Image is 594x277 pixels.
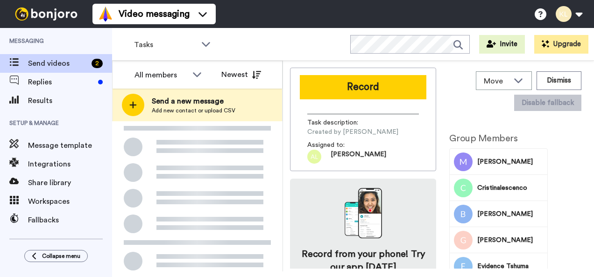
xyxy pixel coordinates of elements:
[484,76,509,87] span: Move
[477,183,544,193] span: Cristinalescenco
[537,71,581,90] button: Dismiss
[477,157,544,166] span: [PERSON_NAME]
[479,35,525,54] button: Invite
[477,209,544,219] span: [PERSON_NAME]
[28,159,112,170] span: Integrations
[307,140,373,150] span: Assigned to:
[98,7,113,21] img: vm-color.svg
[454,257,473,276] img: Image of Evidence Tshuma
[214,65,268,84] button: Newest
[28,196,112,207] span: Workspaces
[24,250,88,262] button: Collapse menu
[307,118,373,127] span: Task description :
[134,39,197,50] span: Tasks
[28,95,112,106] span: Results
[28,140,112,151] span: Message template
[42,252,80,260] span: Collapse menu
[454,179,473,197] img: Image of Cristinalescenco
[299,248,427,274] h4: Record from your phone! Try our app [DATE]
[477,262,544,271] span: Evidence Tshuma
[28,177,112,188] span: Share library
[449,133,548,144] h2: Group Members
[454,152,473,171] img: Image of Maria Chockolakova
[11,7,81,21] img: bj-logo-header-white.svg
[300,75,426,99] button: Record
[119,7,190,21] span: Video messaging
[534,35,588,54] button: Upgrade
[92,59,103,68] div: 2
[152,96,235,107] span: Send a new message
[307,127,398,137] span: Created by [PERSON_NAME]
[152,107,235,114] span: Add new contact or upload CSV
[454,231,473,249] img: Image of Gladys Pamire
[28,215,112,226] span: Fallbacks
[454,205,473,223] img: Image of Zubairu Mustapha
[28,58,88,69] span: Send videos
[345,188,382,238] img: download
[331,150,386,164] span: [PERSON_NAME]
[134,69,188,81] div: All members
[514,95,581,111] button: Disable fallback
[307,150,321,164] img: al.png
[28,76,94,88] span: Replies
[477,235,544,245] span: [PERSON_NAME]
